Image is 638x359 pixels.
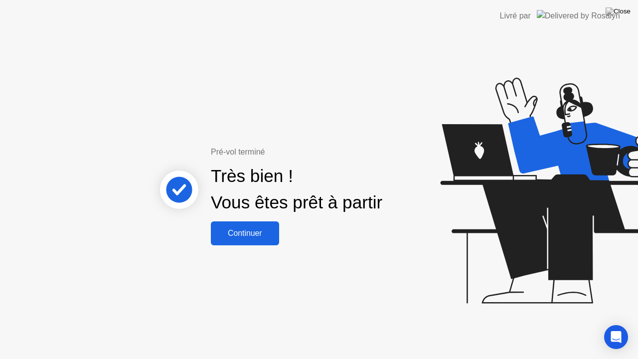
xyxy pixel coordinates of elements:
div: Livré par [500,10,531,22]
button: Continuer [211,221,279,245]
img: Close [606,7,631,15]
div: Pré-vol terminé [211,146,417,158]
div: Continuer [214,229,276,238]
div: Très bien ! Vous êtes prêt à partir [211,163,382,216]
div: Open Intercom Messenger [604,325,628,349]
img: Delivered by Rosalyn [537,10,620,21]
